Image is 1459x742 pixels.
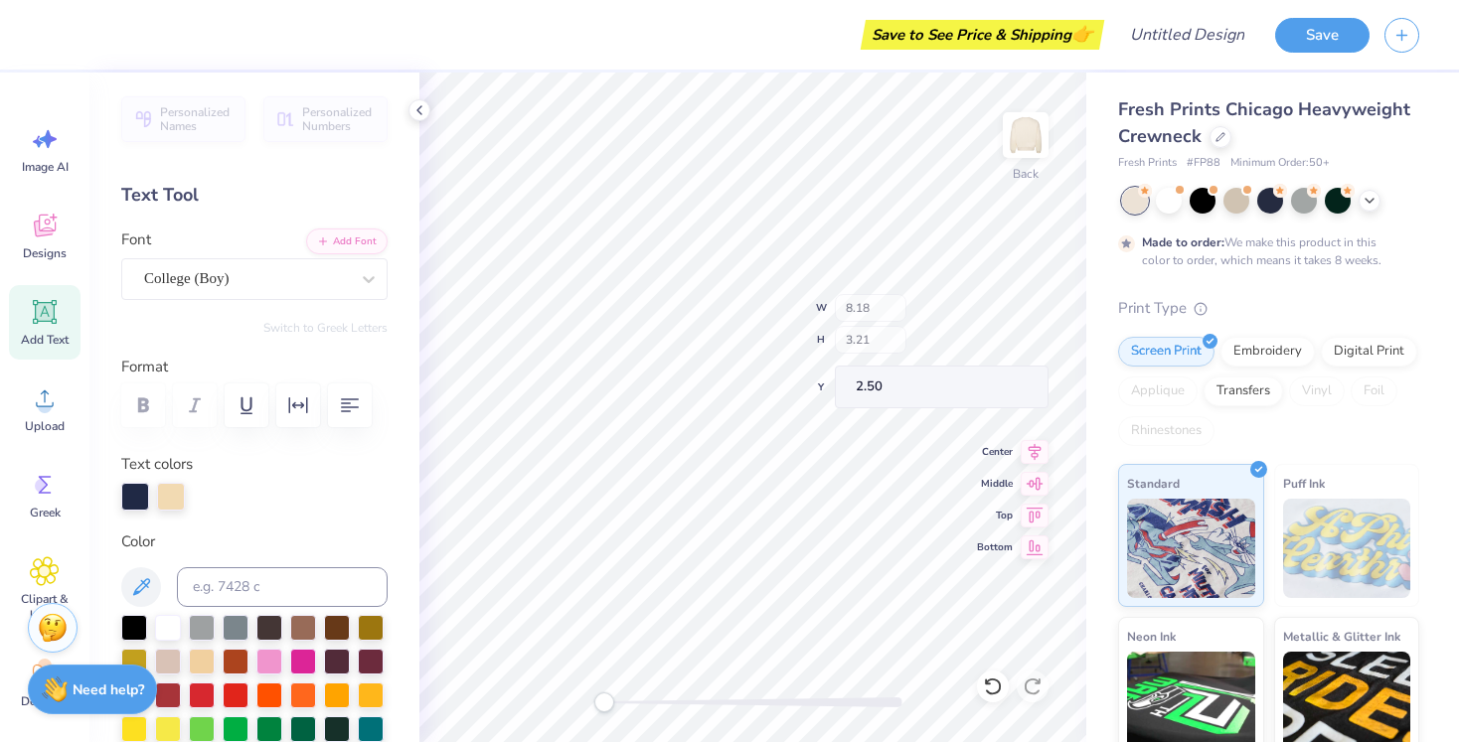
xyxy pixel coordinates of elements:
[1071,22,1093,46] span: 👉
[1142,234,1224,250] strong: Made to order:
[121,356,388,378] label: Format
[1006,115,1046,155] img: Back
[1275,18,1370,53] button: Save
[121,96,245,142] button: Personalized Names
[1289,376,1345,406] div: Vinyl
[1283,626,1400,647] span: Metallic & Glitter Ink
[1118,297,1419,320] div: Print Type
[1118,97,1410,148] span: Fresh Prints Chicago Heavyweight Crewneck
[1321,337,1417,367] div: Digital Print
[866,20,1099,50] div: Save to See Price & Shipping
[263,320,388,336] button: Switch to Greek Letters
[1127,626,1176,647] span: Neon Ink
[977,476,1013,492] span: Middle
[30,505,61,520] span: Greek
[1283,473,1325,494] span: Puff Ink
[1118,337,1215,367] div: Screen Print
[1230,155,1330,172] span: Minimum Order: 50 +
[1127,473,1180,494] span: Standard
[1283,499,1411,598] img: Puff Ink
[306,228,388,254] button: Add Font
[121,228,151,251] label: Font
[12,591,78,623] span: Clipart & logos
[177,567,388,607] input: e.g. 7428 c
[21,693,69,709] span: Decorate
[1187,155,1220,172] span: # FP88
[1351,376,1397,406] div: Foil
[594,692,614,712] div: Accessibility label
[121,530,388,553] label: Color
[977,444,1013,460] span: Center
[73,680,144,699] strong: Need help?
[977,539,1013,555] span: Bottom
[23,245,67,261] span: Designs
[1127,499,1255,598] img: Standard
[1013,165,1039,183] div: Back
[1118,376,1198,406] div: Applique
[121,453,193,476] label: Text colors
[21,332,69,348] span: Add Text
[160,105,234,133] span: Personalized Names
[1204,376,1283,406] div: Transfers
[1220,337,1315,367] div: Embroidery
[263,96,388,142] button: Personalized Numbers
[22,159,69,175] span: Image AI
[25,418,65,434] span: Upload
[1118,155,1177,172] span: Fresh Prints
[121,182,388,209] div: Text Tool
[1142,233,1386,269] div: We make this product in this color to order, which means it takes 8 weeks.
[1118,416,1215,446] div: Rhinestones
[1114,15,1260,55] input: Untitled Design
[977,508,1013,523] span: Top
[302,105,376,133] span: Personalized Numbers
